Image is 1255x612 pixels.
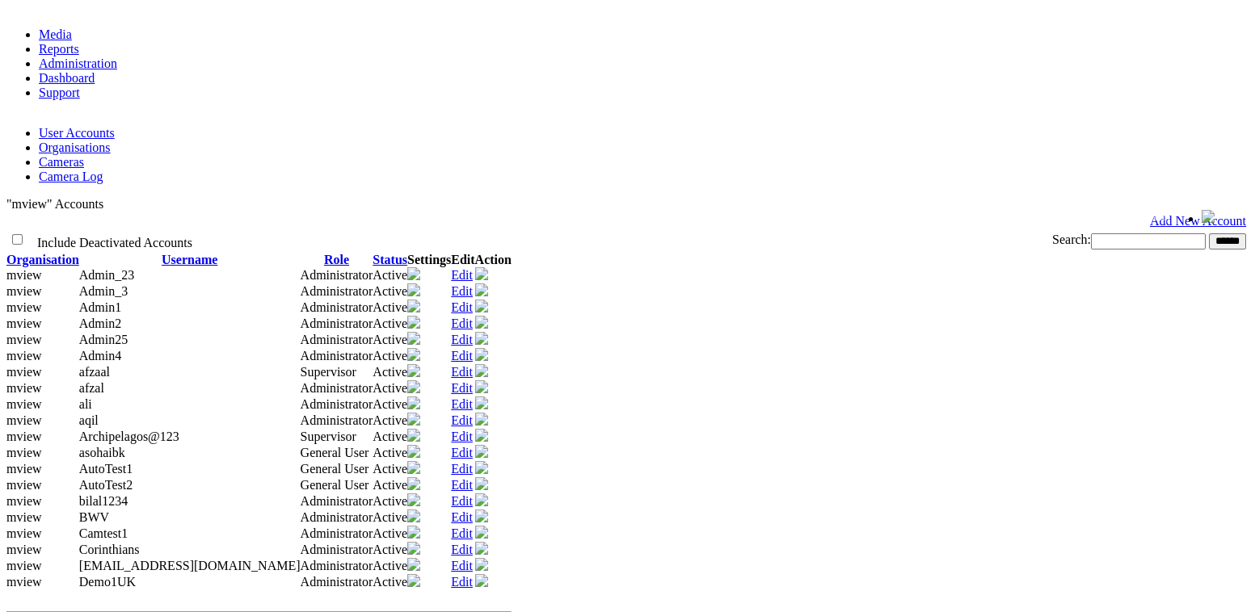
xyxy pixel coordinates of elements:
a: Deactivate [475,543,488,557]
td: Active [373,429,407,445]
img: user-active-green-icon.svg [475,445,488,458]
td: Supervisor [301,429,373,445]
span: ali [79,397,92,411]
span: mview [6,559,42,572]
a: Deactivate [475,495,488,509]
a: Edit [451,446,473,459]
a: Edit [451,333,473,346]
span: mview [6,316,42,330]
a: Role [324,253,349,266]
a: Deactivate [475,430,488,444]
a: Organisation [6,253,79,266]
a: Administration [39,57,117,70]
td: Active [373,380,407,396]
a: Edit [451,349,473,363]
a: Edit [451,413,473,427]
img: user-active-green-icon.svg [475,300,488,312]
span: AutoTest2 [79,478,133,492]
img: user-active-green-icon.svg [475,413,488,425]
a: Deactivate [475,285,488,299]
td: Active [373,348,407,364]
td: Active [373,413,407,429]
a: Deactivate [475,382,488,396]
span: bilal1234 [79,494,128,508]
img: user-active-green-icon.svg [475,348,488,361]
img: camera24.png [407,267,420,280]
span: daygen.local@mview.com.au [79,559,301,572]
span: mview [6,446,42,459]
td: Administrator [301,413,373,429]
span: Archipelagos@123 [79,430,179,443]
a: Support [39,86,80,99]
a: Edit [451,478,473,492]
a: Deactivate [475,269,488,283]
span: mview [6,284,42,298]
span: aqil [79,413,99,427]
a: Reports [39,42,79,56]
img: user-active-green-icon.svg [475,380,488,393]
a: Deactivate [475,333,488,347]
img: camera24.png [407,493,420,506]
span: mview [6,543,42,556]
a: Dashboard [39,71,95,85]
img: camera24.png [407,526,420,539]
span: Admin1 [79,300,121,314]
img: camera24.png [407,380,420,393]
a: Edit [451,462,473,476]
a: Edit [451,430,473,443]
img: user-active-green-icon.svg [475,574,488,587]
span: mview [6,381,42,395]
img: user-active-green-icon.svg [475,461,488,474]
span: mview [6,526,42,540]
th: Action [475,253,512,267]
td: Active [373,493,407,509]
a: Organisations [39,140,111,154]
img: user-active-green-icon.svg [475,332,488,345]
a: Deactivate [475,414,488,428]
td: Active [373,542,407,558]
a: Edit [451,559,473,572]
span: "mview" Accounts [6,197,103,211]
img: camera24.png [407,574,420,587]
td: General User [301,461,373,477]
span: mview [6,333,42,346]
span: Include Deactivated Accounts [37,236,192,249]
th: Edit [451,253,474,267]
a: Deactivate [475,463,488,476]
img: camera24.png [407,396,420,409]
td: General User [301,477,373,493]
a: Edit [451,268,473,282]
a: Deactivate [475,398,488,412]
a: Edit [451,526,473,540]
a: Deactivate [475,317,488,331]
a: Deactivate [475,446,488,460]
a: Deactivate [475,527,488,541]
a: Edit [451,365,473,379]
img: user-active-green-icon.svg [475,283,488,296]
a: Username [162,253,217,266]
img: camera24.png [407,509,420,522]
img: camera24.png [407,300,420,312]
td: Administrator [301,300,373,316]
span: Admin_23 [79,268,134,282]
a: Deactivate [475,560,488,573]
a: Edit [451,494,473,508]
a: Deactivate [475,350,488,363]
img: user-active-green-icon.svg [475,477,488,490]
a: Edit [451,543,473,556]
span: Admin2 [79,316,121,330]
td: Administrator [301,558,373,574]
td: Active [373,332,407,348]
img: user-active-green-icon.svg [475,396,488,409]
img: bell24.png [1202,210,1215,223]
td: Active [373,300,407,316]
span: asohaibk [79,446,125,459]
span: mview [6,478,42,492]
span: mview [6,268,42,282]
span: mview [6,349,42,363]
span: mview [6,430,42,443]
a: Edit [451,284,473,298]
td: Administrator [301,493,373,509]
td: Administrator [301,283,373,300]
img: camera24.png [407,413,420,425]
